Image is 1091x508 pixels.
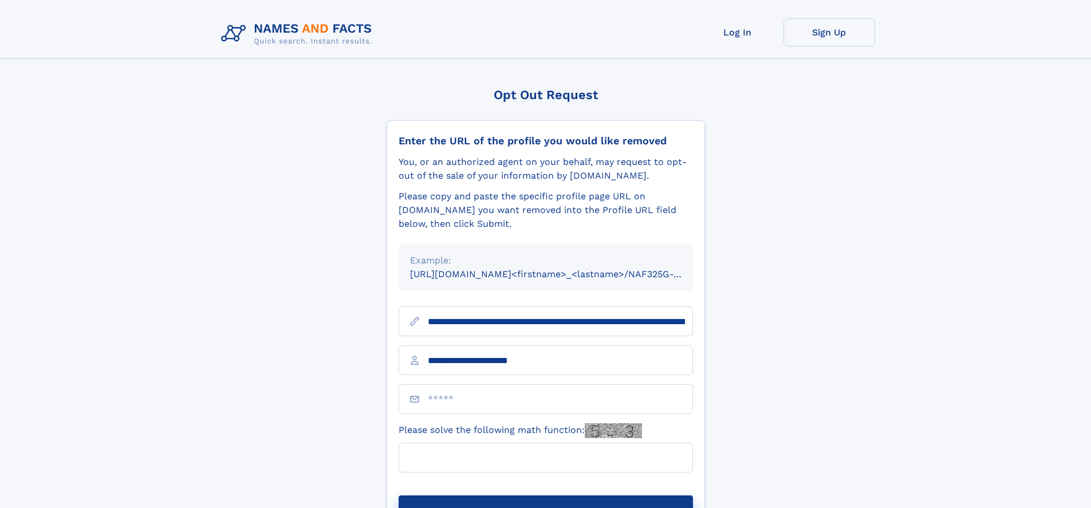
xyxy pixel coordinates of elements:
[410,269,715,279] small: [URL][DOMAIN_NAME]<firstname>_<lastname>/NAF325G-xxxxxxxx
[399,155,693,183] div: You, or an authorized agent on your behalf, may request to opt-out of the sale of your informatio...
[692,18,783,46] a: Log In
[399,135,693,147] div: Enter the URL of the profile you would like removed
[399,423,642,438] label: Please solve the following math function:
[387,88,705,102] div: Opt Out Request
[399,190,693,231] div: Please copy and paste the specific profile page URL on [DOMAIN_NAME] you want removed into the Pr...
[783,18,875,46] a: Sign Up
[216,18,381,49] img: Logo Names and Facts
[410,254,682,267] div: Example:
